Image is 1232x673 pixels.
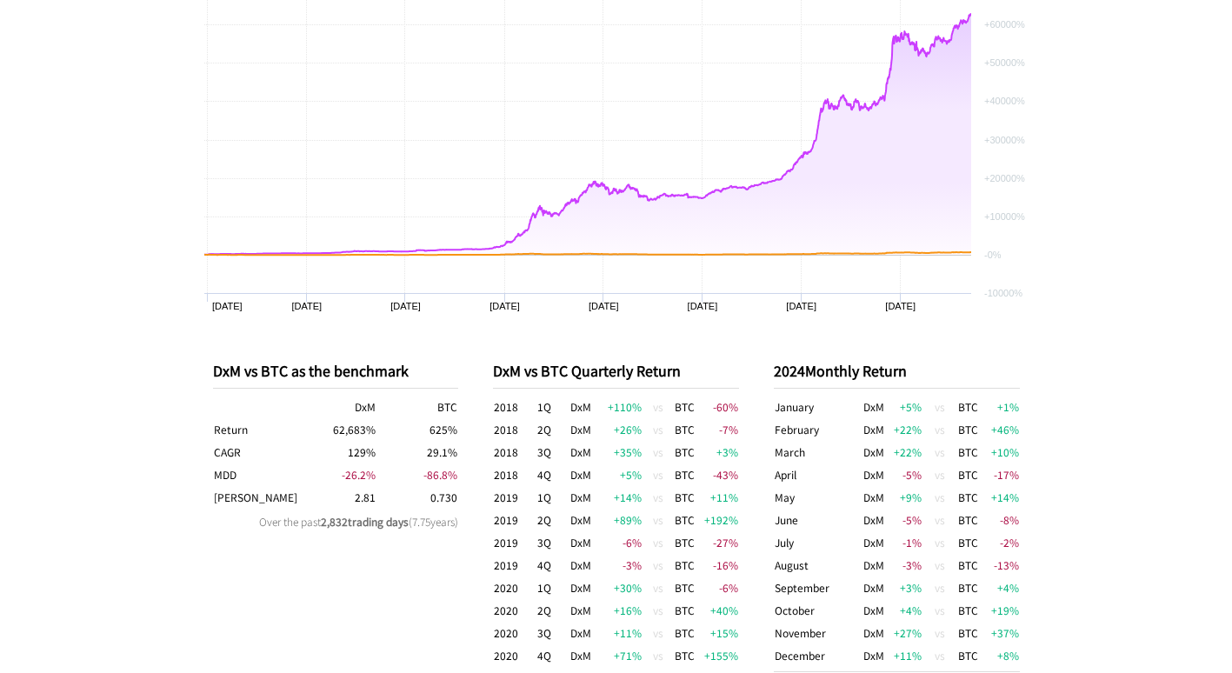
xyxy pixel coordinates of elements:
td: BTC [674,441,696,463]
td: DxM [860,599,888,622]
td: +19 % [984,599,1020,622]
span: -26.2 % [342,467,376,482]
td: -43 % [696,463,739,486]
td: +37 % [984,622,1020,644]
td: BTC [957,418,984,441]
td: April [774,463,860,486]
text: [DATE] [489,301,520,311]
td: 2018 [493,463,536,486]
td: 129 % [295,441,376,463]
td: vs [922,644,957,672]
td: +35 % [592,441,643,463]
text: [DATE] [786,301,816,311]
td: 4Q [536,554,569,576]
td: vs [643,576,674,599]
td: BTC [957,644,984,672]
td: -3 % [887,554,922,576]
td: DxM [569,509,592,531]
td: +27 % [887,622,922,644]
td: +11 % [887,644,922,672]
td: 625 % [376,418,458,441]
th: BTC [376,396,458,418]
td: BTC [674,576,696,599]
p: DxM vs BTC Quarterly Return [493,360,739,381]
text: +60000% [984,19,1025,30]
th: Compound Annual Growth Rate [213,441,295,463]
td: -60 % [696,396,739,418]
td: vs [643,531,674,554]
text: [DATE] [211,301,242,311]
text: [DATE] [588,301,618,311]
td: BTC [674,554,696,576]
td: 4Q [536,463,569,486]
td: 62,683 % [295,418,376,441]
td: +192 % [696,509,739,531]
td: BTC [957,509,984,531]
text: +30000% [984,135,1025,145]
td: vs [643,599,674,622]
text: +40000% [984,96,1025,106]
td: DxM [860,441,888,463]
td: BTC [957,486,984,509]
td: DxM [569,576,592,599]
td: BTC [674,463,696,486]
td: BTC [957,463,984,486]
td: BTC [674,486,696,509]
td: 2018 [493,418,536,441]
td: 3Q [536,531,569,554]
td: -7 % [696,418,739,441]
text: -0% [984,250,1002,260]
td: BTC [957,554,984,576]
td: DxM [569,531,592,554]
td: 2Q [536,418,569,441]
td: +22 % [887,441,922,463]
td: +3 % [887,576,922,599]
td: 3Q [536,622,569,644]
td: +5 % [592,463,643,486]
td: BTC [674,509,696,531]
td: +155 % [696,644,739,667]
td: +14 % [984,486,1020,509]
td: 0.730 [376,486,458,509]
td: BTC [674,622,696,644]
td: +16 % [592,599,643,622]
td: +10 % [984,441,1020,463]
td: -13 % [984,554,1020,576]
td: +14 % [592,486,643,509]
text: [DATE] [687,301,717,311]
td: vs [922,396,957,418]
td: BTC [957,576,984,599]
td: +4 % [887,599,922,622]
td: vs [922,418,957,441]
td: DxM [569,554,592,576]
td: vs [922,576,957,599]
text: +20000% [984,173,1025,183]
td: November [774,622,860,644]
td: vs [643,396,674,418]
td: February [774,418,860,441]
td: +89 % [592,509,643,531]
td: vs [922,441,957,463]
td: 1Q [536,396,569,418]
p: 2024 Monthly Return [774,360,1020,381]
td: June [774,509,860,531]
td: +40 % [696,599,739,622]
td: vs [922,531,957,554]
td: August [774,554,860,576]
td: 2Q [536,509,569,531]
td: DxM [569,486,592,509]
td: +30 % [592,576,643,599]
td: +5 % [887,396,922,418]
td: BTC [957,531,984,554]
span: Sharpe Ratio [214,490,297,504]
td: 1Q [536,486,569,509]
td: 2020 [493,599,536,622]
td: DxM [860,396,888,418]
td: +15 % [696,622,739,644]
td: DxM [860,554,888,576]
td: -5 % [887,509,922,531]
td: DxM [860,531,888,554]
td: 2018 [493,441,536,463]
td: -5 % [887,463,922,486]
td: DxM [569,622,592,644]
